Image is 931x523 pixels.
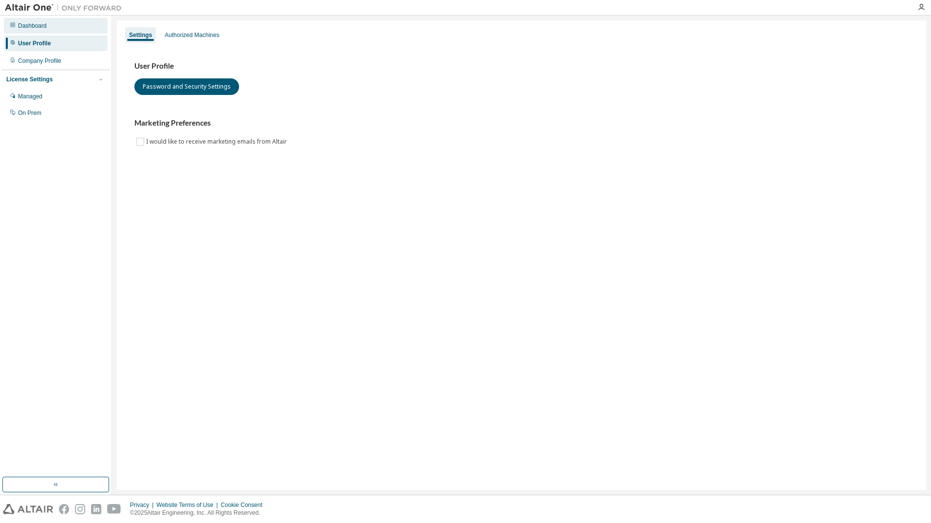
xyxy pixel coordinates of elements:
[221,501,268,509] div: Cookie Consent
[156,501,221,509] div: Website Terms of Use
[18,57,61,65] div: Company Profile
[75,504,85,514] img: instagram.svg
[146,136,289,148] label: I would like to receive marketing emails from Altair
[129,31,152,39] div: Settings
[18,109,41,117] div: On Prem
[59,504,69,514] img: facebook.svg
[5,3,127,13] img: Altair One
[18,39,51,47] div: User Profile
[130,501,156,509] div: Privacy
[134,61,909,71] h3: User Profile
[18,93,42,100] div: Managed
[107,504,121,514] img: youtube.svg
[6,75,53,83] div: License Settings
[165,31,219,39] div: Authorized Machines
[134,78,239,95] button: Password and Security Settings
[91,504,101,514] img: linkedin.svg
[18,22,47,30] div: Dashboard
[130,509,268,517] p: © 2025 Altair Engineering, Inc. All Rights Reserved.
[3,504,53,514] img: altair_logo.svg
[134,118,909,128] h3: Marketing Preferences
